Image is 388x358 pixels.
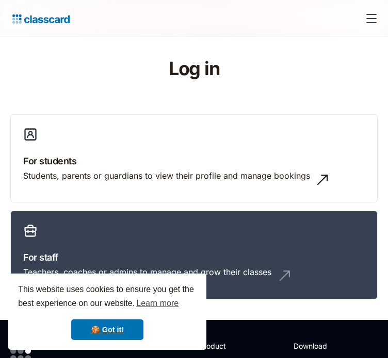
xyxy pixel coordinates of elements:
[23,266,271,278] div: Teachers, coaches or admins to manage and grow their classes
[359,6,380,31] div: menu
[18,283,197,311] span: This website uses cookies to ensure you get the best experience on our website.
[71,319,143,340] a: dismiss cookie message
[10,114,378,202] a: For studentsStudents, parents or guardians to view their profile and manage bookings
[23,154,365,168] h3: For students
[23,250,365,264] h3: For staff
[8,11,70,26] a: home
[294,340,336,351] h2: Download
[23,170,310,181] div: Students, parents or guardians to view their profile and manage bookings
[199,340,254,351] h2: Product
[10,211,378,299] a: For staffTeachers, coaches or admins to manage and grow their classes
[135,296,180,311] a: learn more about cookies
[10,58,378,79] h1: Log in
[8,274,206,350] div: cookieconsent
